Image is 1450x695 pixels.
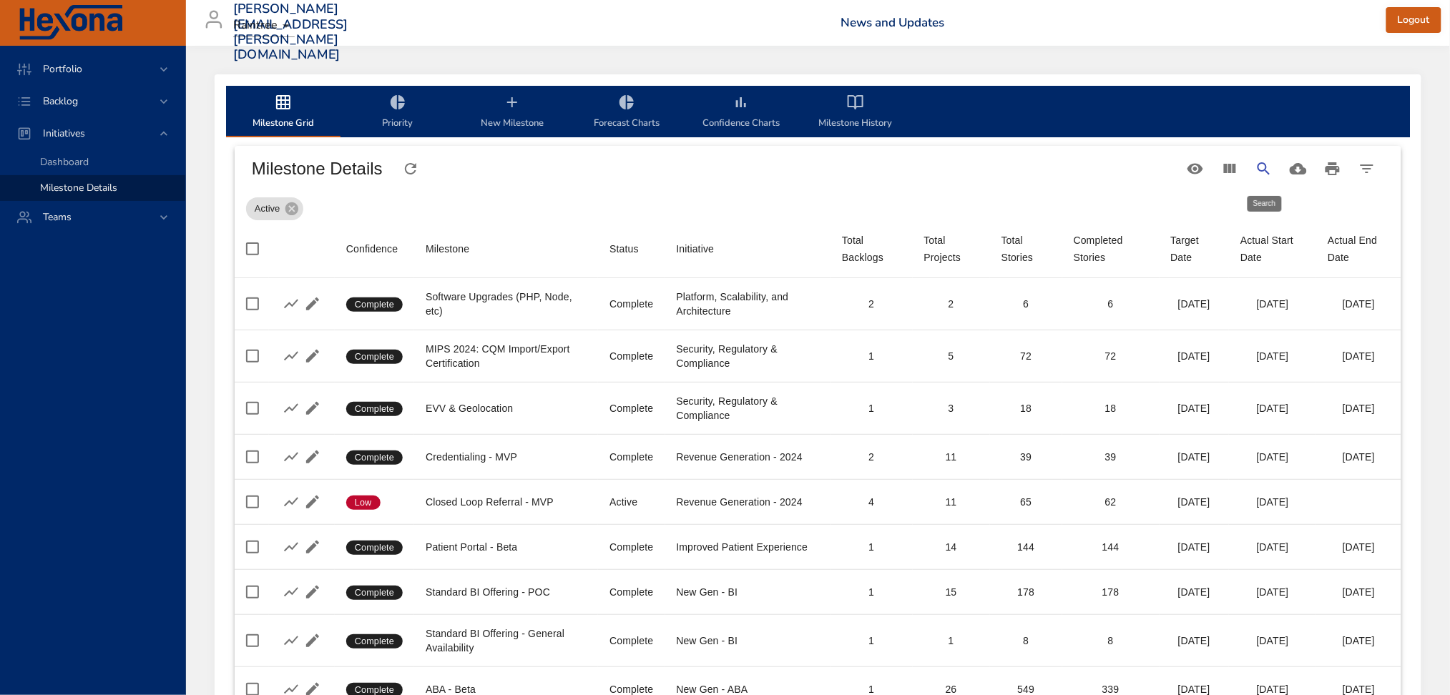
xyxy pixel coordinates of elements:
[924,232,979,266] div: Sort
[1240,540,1305,554] div: [DATE]
[1171,450,1218,464] div: [DATE]
[677,342,820,370] div: Security, Regulatory & Compliance
[578,94,675,132] span: Forecast Charts
[1001,232,1051,266] div: Total Stories
[346,240,403,257] span: Confidence
[1171,297,1218,311] div: [DATE]
[346,635,403,648] span: Complete
[302,581,323,603] button: Edit Milestone Details
[677,240,715,257] div: Sort
[346,586,403,599] span: Complete
[1328,349,1390,363] div: [DATE]
[1074,401,1148,415] div: 18
[1316,152,1350,186] button: Print
[349,94,446,132] span: Priority
[426,540,587,554] div: Patient Portal - Beta
[1074,232,1148,266] div: Completed Stories
[1398,11,1430,29] span: Logout
[1386,7,1441,34] button: Logout
[1001,450,1051,464] div: 39
[1213,152,1247,186] button: View Columns
[346,403,403,415] span: Complete
[346,240,398,257] div: Sort
[924,634,979,648] div: 1
[246,202,288,216] span: Active
[677,290,820,318] div: Platform, Scalability, and Architecture
[1001,540,1051,554] div: 144
[1074,495,1148,509] div: 62
[1240,297,1305,311] div: [DATE]
[1240,232,1305,266] span: Actual Start Date
[609,450,653,464] div: Complete
[842,232,901,266] div: Total Backlogs
[302,491,323,513] button: Edit Milestone Details
[1001,297,1051,311] div: 6
[924,349,979,363] div: 5
[1001,495,1051,509] div: 65
[1001,585,1051,599] div: 178
[252,159,383,178] h5: Milestone Details
[1171,232,1218,266] div: Target Date
[924,585,979,599] div: 15
[1074,585,1148,599] div: 178
[1074,232,1148,266] div: Sort
[40,155,89,169] span: Dashboard
[1240,450,1305,464] div: [DATE]
[235,146,1401,192] div: Table Toolbar
[1328,540,1390,554] div: [DATE]
[841,14,944,31] a: News and Updates
[1001,349,1051,363] div: 72
[302,293,323,315] button: Edit Milestone Details
[924,297,979,311] div: 2
[1171,540,1218,554] div: [DATE]
[346,451,403,464] span: Complete
[346,496,381,509] span: Low
[280,491,302,513] button: Show Burnup
[924,450,979,464] div: 11
[842,450,901,464] div: 2
[609,634,653,648] div: Complete
[924,401,979,415] div: 3
[1281,152,1316,186] button: Download CSV
[233,1,348,63] h3: [PERSON_NAME][EMAIL_ADDRESS][PERSON_NAME][DOMAIN_NAME]
[1171,634,1218,648] div: [DATE]
[609,349,653,363] div: Complete
[924,232,979,266] span: Total Projects
[235,94,332,132] span: Milestone Grid
[302,536,323,558] button: Edit Milestone Details
[1074,634,1148,648] div: 8
[1074,297,1148,311] div: 6
[924,495,979,509] div: 11
[233,14,295,37] div: Raintree
[842,232,901,266] div: Sort
[842,585,901,599] div: 1
[692,94,790,132] span: Confidence Charts
[1240,401,1305,415] div: [DATE]
[1328,232,1390,266] div: Actual End Date
[609,540,653,554] div: Complete
[1171,349,1218,363] div: [DATE]
[842,495,901,509] div: 4
[426,401,587,415] div: EVV & Geolocation
[280,581,302,603] button: Show Burnup
[426,240,587,257] span: Milestone
[426,240,469,257] div: Milestone
[1074,540,1148,554] div: 144
[677,540,820,554] div: Improved Patient Experience
[609,240,653,257] span: Status
[346,350,403,363] span: Complete
[246,197,303,220] div: Active
[400,158,421,179] button: Refresh Page
[1240,232,1305,266] div: Sort
[346,541,403,554] span: Complete
[346,240,398,257] div: Confidence
[280,345,302,367] button: Show Burnup
[677,634,820,648] div: New Gen - BI
[924,540,979,554] div: 14
[1171,232,1218,266] div: Sort
[677,450,820,464] div: Revenue Generation - 2024
[1240,634,1305,648] div: [DATE]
